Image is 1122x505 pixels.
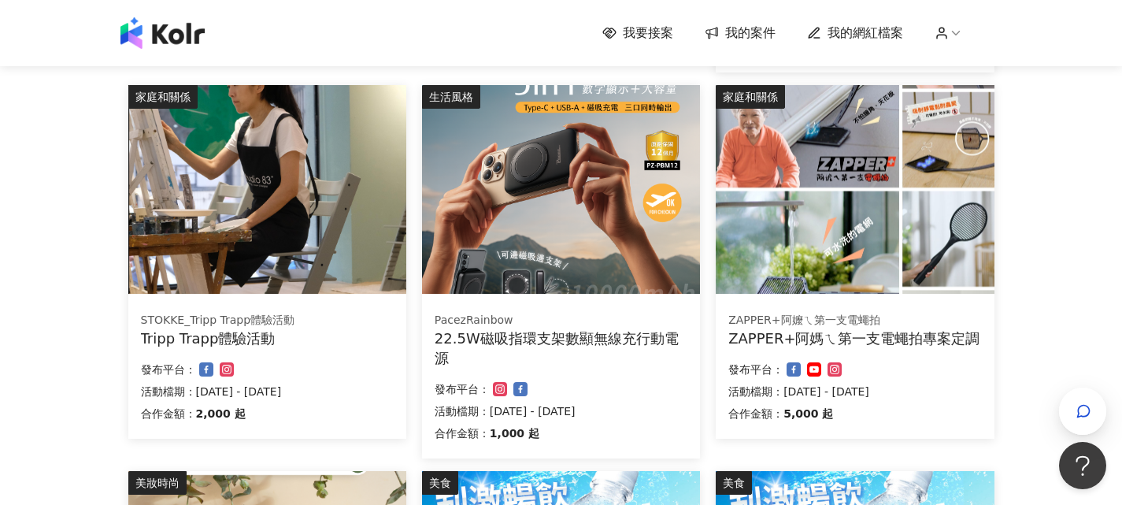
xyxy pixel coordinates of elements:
[141,404,196,423] p: 合作金額：
[728,329,981,348] div: ZAPPER+阿媽ㄟ第一支電蠅拍專案定調
[435,313,687,329] div: PacezRainbow
[623,24,673,42] span: 我要接案
[705,24,776,42] a: 我的案件
[422,85,700,294] img: 22.5W磁吸指環支架數顯無線充行動電源
[728,404,783,423] p: 合作金額：
[828,24,903,42] span: 我的網紅檔案
[141,360,196,379] p: 發布平台：
[141,382,394,401] p: 活動檔期：[DATE] - [DATE]
[435,402,687,421] p: 活動檔期：[DATE] - [DATE]
[120,17,205,49] img: logo
[141,313,394,329] div: STOKKE_Tripp Trapp體驗活動
[490,424,539,443] p: 1,000 起
[716,471,752,495] div: 美食
[728,313,981,329] div: ZAPPER+阿嬤ㄟ第一支電蠅拍
[128,85,406,294] img: 坐上tripp trapp、體驗專注繪畫創作
[435,424,490,443] p: 合作金額：
[783,404,833,423] p: 5,000 起
[196,404,246,423] p: 2,000 起
[422,471,458,495] div: 美食
[128,471,187,495] div: 美妝時尚
[728,382,981,401] p: 活動檔期：[DATE] - [DATE]
[128,85,198,109] div: 家庭和關係
[422,85,480,109] div: 生活風格
[435,329,687,368] div: 22.5W磁吸指環支架數顯無線充行動電源
[716,85,785,109] div: 家庭和關係
[602,24,673,42] a: 我要接案
[1059,442,1106,489] iframe: Help Scout Beacon - Open
[725,24,776,42] span: 我的案件
[807,24,903,42] a: 我的網紅檔案
[435,380,490,399] p: 發布平台：
[728,360,783,379] p: 發布平台：
[716,85,994,294] img: ZAPPER+阿媽ㄟ第一支電蠅拍專案定調
[141,329,394,348] div: Tripp Trapp體驗活動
